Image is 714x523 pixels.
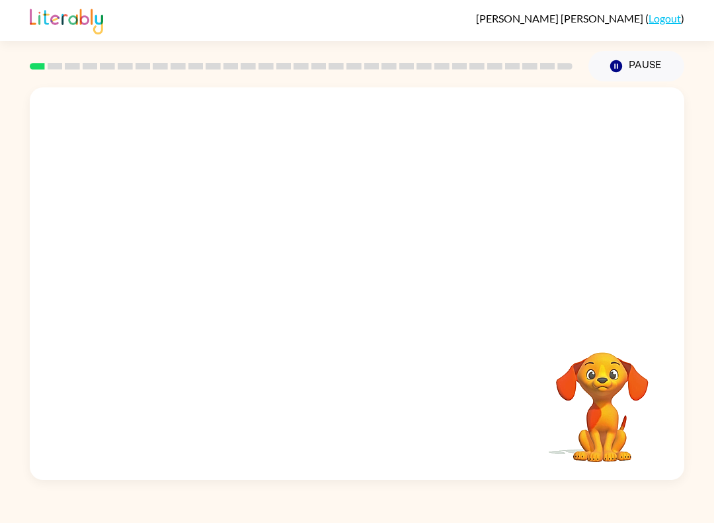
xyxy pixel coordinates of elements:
[476,12,684,24] div: ( )
[588,51,684,81] button: Pause
[476,12,645,24] span: [PERSON_NAME] [PERSON_NAME]
[30,5,103,34] img: Literably
[649,12,681,24] a: Logout
[536,332,668,464] video: Your browser must support playing .mp4 files to use Literably. Please try using another browser.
